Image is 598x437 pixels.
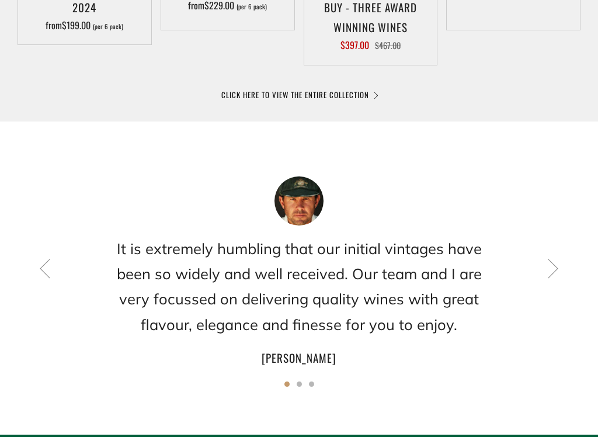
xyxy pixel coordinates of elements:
h2: It is extremely humbling that our initial vintages have been so widely and well received. Our tea... [100,236,498,337]
button: 3 [309,381,314,387]
button: 1 [284,381,290,387]
h4: [PERSON_NAME] [100,348,498,367]
span: $397.00 [340,38,369,52]
span: from [46,18,123,32]
span: $467.00 [375,39,401,51]
span: $199.00 [62,18,91,32]
span: (per 6 pack) [93,23,123,30]
button: 2 [297,381,302,387]
a: CLICK HERE TO VIEW THE ENTIRE COLLECTION [221,89,377,100]
span: (per 6 pack) [237,4,267,10]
